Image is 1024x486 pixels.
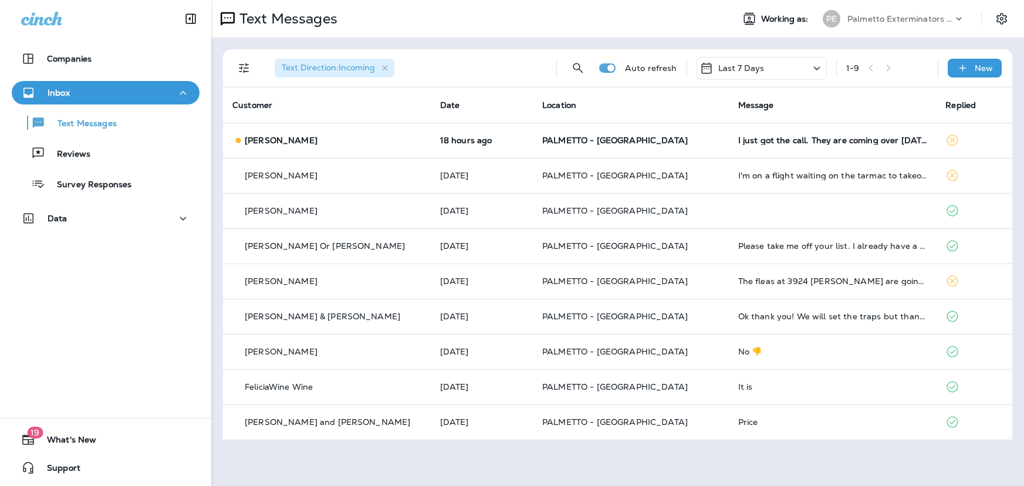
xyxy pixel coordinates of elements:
p: New [975,63,993,73]
p: Sep 22, 2025 07:50 PM [440,347,523,356]
button: Companies [12,47,200,70]
div: The fleas at 3924 Hilda are going full blast again. We didn't get over there to vacuum it. We mov... [738,276,927,286]
div: Please take me off your list. I already have a company that takes care of that. Thank you. [738,241,927,251]
div: PE [823,10,840,28]
p: [PERSON_NAME] [245,136,317,145]
span: 19 [27,427,43,438]
button: 19What's New [12,428,200,451]
p: [PERSON_NAME] & [PERSON_NAME] [245,312,400,321]
p: Sep 25, 2025 10:23 PM [440,206,523,215]
p: [PERSON_NAME] [245,171,317,180]
p: Text Messages [46,119,117,130]
p: Sep 22, 2025 06:40 AM [440,417,523,427]
p: Companies [47,54,92,63]
p: [PERSON_NAME] Or [PERSON_NAME] [245,241,405,251]
p: Auto refresh [625,63,677,73]
p: Inbox [48,88,70,97]
button: Data [12,207,200,230]
div: Text Direction:Incoming [275,59,394,77]
div: Ok thank you! We will set the traps but thank you! [738,312,927,321]
p: Sep 26, 2025 03:34 PM [440,171,523,180]
button: Settings [991,8,1012,29]
p: Last 7 Days [718,63,765,73]
p: Sep 23, 2025 11:57 AM [440,312,523,321]
p: [PERSON_NAME] [245,276,317,286]
span: PALMETTO - [GEOGRAPHIC_DATA] [542,135,688,146]
p: [PERSON_NAME] [245,206,317,215]
span: Date [440,100,460,110]
span: Working as: [761,14,811,24]
span: PALMETTO - [GEOGRAPHIC_DATA] [542,311,688,322]
button: Collapse Sidebar [174,7,207,31]
span: PALMETTO - [GEOGRAPHIC_DATA] [542,276,688,286]
p: Survey Responses [45,180,131,191]
span: PALMETTO - [GEOGRAPHIC_DATA] [542,382,688,392]
p: Palmetto Exterminators LLC [847,14,953,23]
span: Message [738,100,774,110]
span: Support [35,463,80,477]
span: PALMETTO - [GEOGRAPHIC_DATA] [542,346,688,357]
button: Filters [232,56,256,80]
button: Survey Responses [12,171,200,196]
span: Replied [945,100,976,110]
span: Text Direction : Incoming [282,62,375,73]
button: Search Messages [566,56,590,80]
button: Inbox [12,81,200,104]
p: Data [48,214,67,223]
p: Text Messages [235,10,337,28]
p: Sep 22, 2025 02:02 PM [440,382,523,392]
p: Sep 25, 2025 03:40 PM [440,241,523,251]
div: No 👎 [738,347,927,356]
button: Reviews [12,141,200,166]
span: What's New [35,435,96,449]
span: PALMETTO - [GEOGRAPHIC_DATA] [542,170,688,181]
p: FeliciaWine Wine [245,382,313,392]
p: [PERSON_NAME] and [PERSON_NAME] [245,417,410,427]
p: [PERSON_NAME] [245,347,317,356]
div: I just got the call. They are coming over tomorrow at 4:30. Thanks for your help! [738,136,927,145]
div: 1 - 9 [846,63,859,73]
span: PALMETTO - [GEOGRAPHIC_DATA] [542,205,688,216]
p: Oct 2, 2025 03:06 PM [440,136,523,145]
span: Location [542,100,576,110]
button: Text Messages [12,110,200,135]
div: I'm on a flight waiting on the tarmac to takeoff to return to Charleston. Just let me know when y... [738,171,927,180]
p: Reviews [45,149,90,160]
span: PALMETTO - [GEOGRAPHIC_DATA] [542,417,688,427]
button: Support [12,456,200,480]
span: PALMETTO - [GEOGRAPHIC_DATA] [542,241,688,251]
div: Price [738,417,927,427]
div: It is [738,382,927,392]
span: Customer [232,100,272,110]
p: Sep 24, 2025 04:08 PM [440,276,523,286]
